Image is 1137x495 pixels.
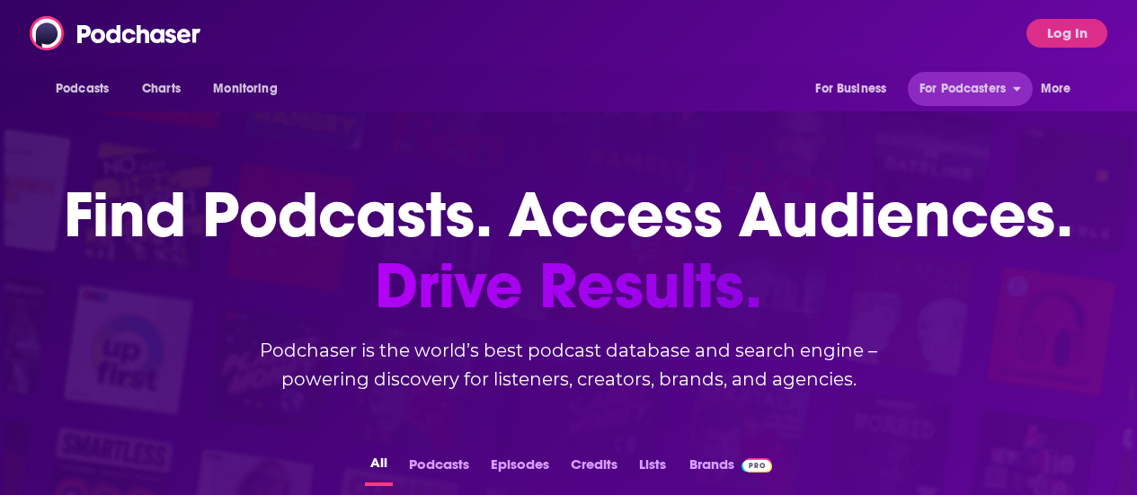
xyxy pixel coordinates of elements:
span: Podcasts [56,76,109,102]
span: More [1041,76,1071,102]
a: BrandsPodchaser Pro [689,451,773,486]
button: Podcasts [404,451,475,486]
span: Charts [142,76,181,102]
span: For Podcasters [919,76,1006,102]
h1: Find Podcasts. Access Audiences. [64,180,1073,322]
img: Podchaser - Follow, Share and Rate Podcasts [30,16,202,50]
button: Episodes [485,451,555,486]
h2: Podchaser is the world’s best podcast database and search engine – powering discovery for listene... [209,336,928,393]
img: Podchaser Pro [742,458,773,473]
button: Lists [634,451,671,486]
button: open menu [908,72,1032,106]
a: Charts [130,72,191,106]
button: Credits [565,451,623,486]
button: open menu [200,72,300,106]
span: For Business [815,76,886,102]
span: Drive Results. [64,251,1073,322]
span: Monitoring [213,76,277,102]
button: open menu [43,72,132,106]
button: Log In [1026,19,1107,48]
button: open menu [803,72,909,106]
button: open menu [1028,72,1094,106]
button: All [365,451,393,486]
